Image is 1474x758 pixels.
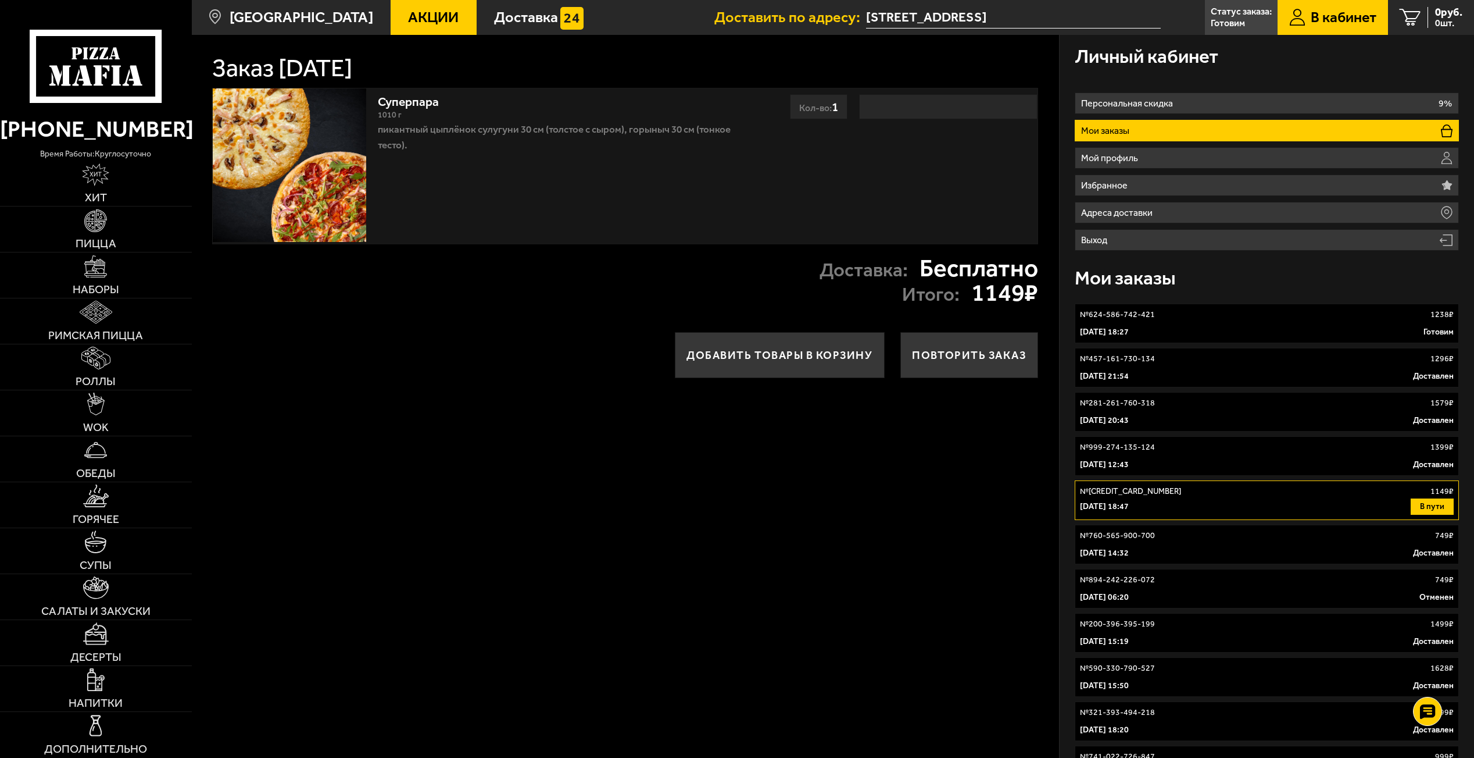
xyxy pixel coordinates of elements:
button: В пути [1411,499,1454,515]
span: WOK [83,422,109,433]
p: Готовим [1211,19,1245,28]
p: Избранное [1081,181,1132,190]
p: 1296 ₽ [1430,353,1454,365]
p: [DATE] 15:19 [1080,636,1129,647]
span: В кабинет [1311,10,1376,24]
p: № 624-586-742-421 [1080,309,1155,321]
span: Супы [80,560,112,571]
span: Обеды [76,468,116,479]
button: Добавить товары в корзину [675,332,885,378]
p: Готовим [1423,326,1454,338]
p: Персональная скидка [1081,99,1177,108]
span: Дополнительно [44,743,147,755]
p: № 457-161-730-134 [1080,353,1155,365]
p: № 894-242-226-072 [1080,574,1155,586]
p: № 760-565-900-700 [1080,530,1155,542]
p: Пикантный цыплёнок сулугуни 30 см (толстое с сыром), Горыныч 30 см (тонкое тесто). [378,122,736,152]
p: [DATE] 18:27 [1080,326,1129,338]
p: № 281-261-760-318 [1080,397,1155,409]
p: Итого: [902,284,960,304]
p: 1399 ₽ [1430,442,1454,453]
a: №[CREDIT_CARD_NUMBER]1149₽[DATE] 18:47В пути [1075,481,1458,520]
p: Доставлен [1413,371,1454,382]
span: 1010 г [378,110,402,120]
a: Суперпара [378,90,454,109]
p: Доставлен [1413,415,1454,426]
img: 15daf4d41897b9f0e9f617042186c801.svg [560,7,584,30]
a: №760-565-900-700749₽[DATE] 14:32Доставлен [1075,525,1458,564]
p: Доставлен [1413,459,1454,471]
div: Кол-во: [790,94,847,119]
p: 1579 ₽ [1430,397,1454,409]
span: Хит [85,192,107,204]
p: Мой профиль [1081,154,1142,163]
span: Пицца [76,238,116,250]
a: №999-274-135-1241399₽[DATE] 12:43Доставлен [1075,436,1458,476]
p: [DATE] 21:54 [1080,371,1129,382]
span: Доставка [494,10,558,24]
strong: 1149 ₽ [971,280,1038,305]
p: № 590-330-790-527 [1080,663,1155,674]
a: №894-242-226-072749₽[DATE] 06:20Отменен [1075,569,1458,608]
p: [DATE] 15:50 [1080,680,1129,692]
span: Горячее [73,514,119,525]
span: Пушкинский район, Павловск, Песчаный переулок, 1/8 [866,7,1161,29]
a: №457-161-730-1341296₽[DATE] 21:54Доставлен [1075,348,1458,387]
p: 1238 ₽ [1430,309,1454,321]
strong: Бесплатно [920,256,1038,280]
p: 1149 ₽ [1430,486,1454,497]
p: Доставлен [1413,724,1454,736]
p: [DATE] 18:20 [1080,724,1129,736]
span: 0 шт. [1435,19,1462,28]
p: Выход [1081,236,1111,245]
a: №200-396-395-1991499₽[DATE] 15:19Доставлен [1075,613,1458,653]
span: Наборы [73,284,119,296]
p: Доставлен [1413,636,1454,647]
span: Напитки [69,697,123,709]
p: № 321-393-494-218 [1080,707,1155,718]
p: [DATE] 20:43 [1080,415,1129,426]
p: 1628 ₽ [1430,663,1454,674]
input: Ваш адрес доставки [866,7,1161,29]
p: Отменен [1419,592,1454,603]
p: № 999-274-135-124 [1080,442,1155,453]
h3: Личный кабинет [1075,47,1218,66]
span: Десерты [70,652,121,663]
span: Акции [408,10,459,24]
span: [GEOGRAPHIC_DATA] [230,10,373,24]
span: 0 руб. [1435,7,1462,17]
p: [DATE] 18:47 [1080,501,1129,513]
a: №590-330-790-5271628₽[DATE] 15:50Доставлен [1075,657,1458,697]
p: № [CREDIT_CARD_NUMBER] [1080,486,1181,497]
p: 1499 ₽ [1430,618,1454,630]
p: 749 ₽ [1435,530,1454,542]
p: Доставлен [1413,680,1454,692]
span: Салаты и закуски [41,606,151,617]
p: № 200-396-395-199 [1080,618,1155,630]
p: 749 ₽ [1435,574,1454,586]
span: 1 [832,99,838,114]
p: Доставлен [1413,547,1454,559]
p: Статус заказа: [1211,7,1272,16]
p: [DATE] 14:32 [1080,547,1129,559]
span: Роллы [76,376,116,387]
a: №321-393-494-2181399₽[DATE] 18:20Доставлен [1075,702,1458,741]
h1: Заказ [DATE] [212,56,352,80]
p: Мои заказы [1081,126,1133,136]
p: Адреса доставки [1081,208,1157,218]
span: Доставить по адресу: [714,10,866,24]
p: [DATE] 06:20 [1080,592,1129,603]
p: Доставка: [820,260,908,279]
p: 9% [1439,99,1452,108]
a: №281-261-760-3181579₽[DATE] 20:43Доставлен [1075,392,1458,432]
button: Повторить заказ [900,332,1038,378]
span: Римская пицца [48,330,143,341]
a: №624-586-742-4211238₽[DATE] 18:27Готовим [1075,304,1458,343]
p: [DATE] 12:43 [1080,459,1129,471]
h3: Мои заказы [1075,268,1176,287]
